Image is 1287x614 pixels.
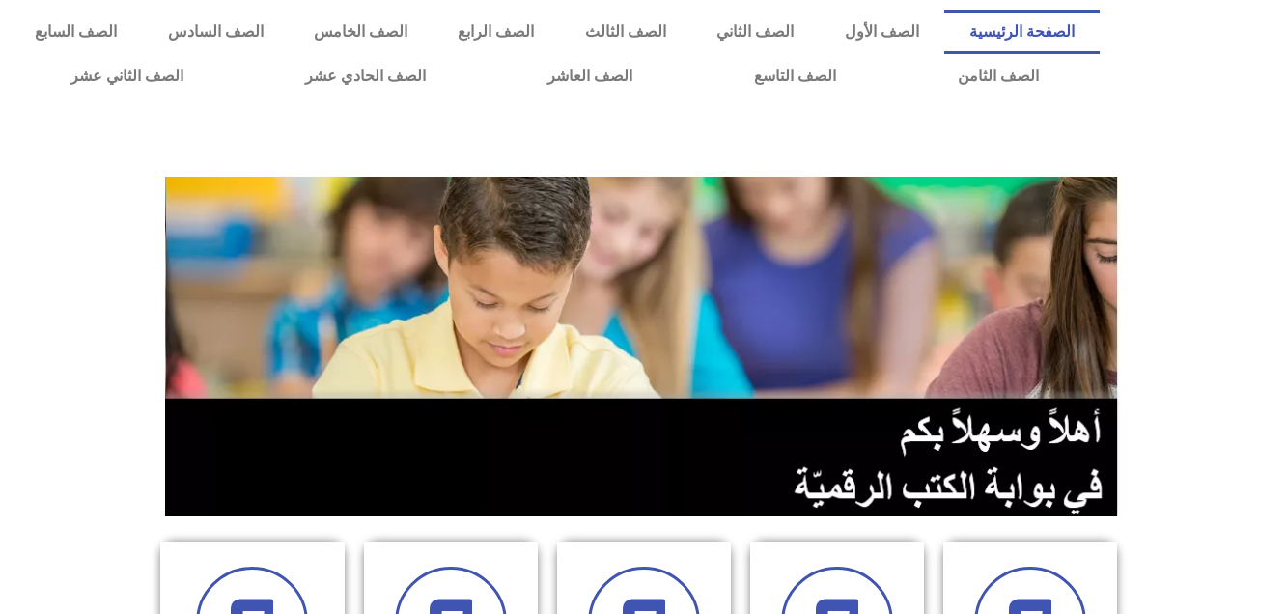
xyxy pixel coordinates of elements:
[560,10,691,54] a: الصف الثالث
[691,10,819,54] a: الصف الثاني
[819,10,943,54] a: الصف الأول
[487,54,693,98] a: الصف العاشر
[244,54,487,98] a: الصف الحادي عشر
[10,54,244,98] a: الصف الثاني عشر
[142,10,288,54] a: الصف السادس
[433,10,559,54] a: الصف الرابع
[10,10,142,54] a: الصف السابع
[693,54,897,98] a: الصف التاسع
[944,10,1100,54] a: الصفحة الرئيسية
[289,10,433,54] a: الصف الخامس
[897,54,1100,98] a: الصف الثامن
